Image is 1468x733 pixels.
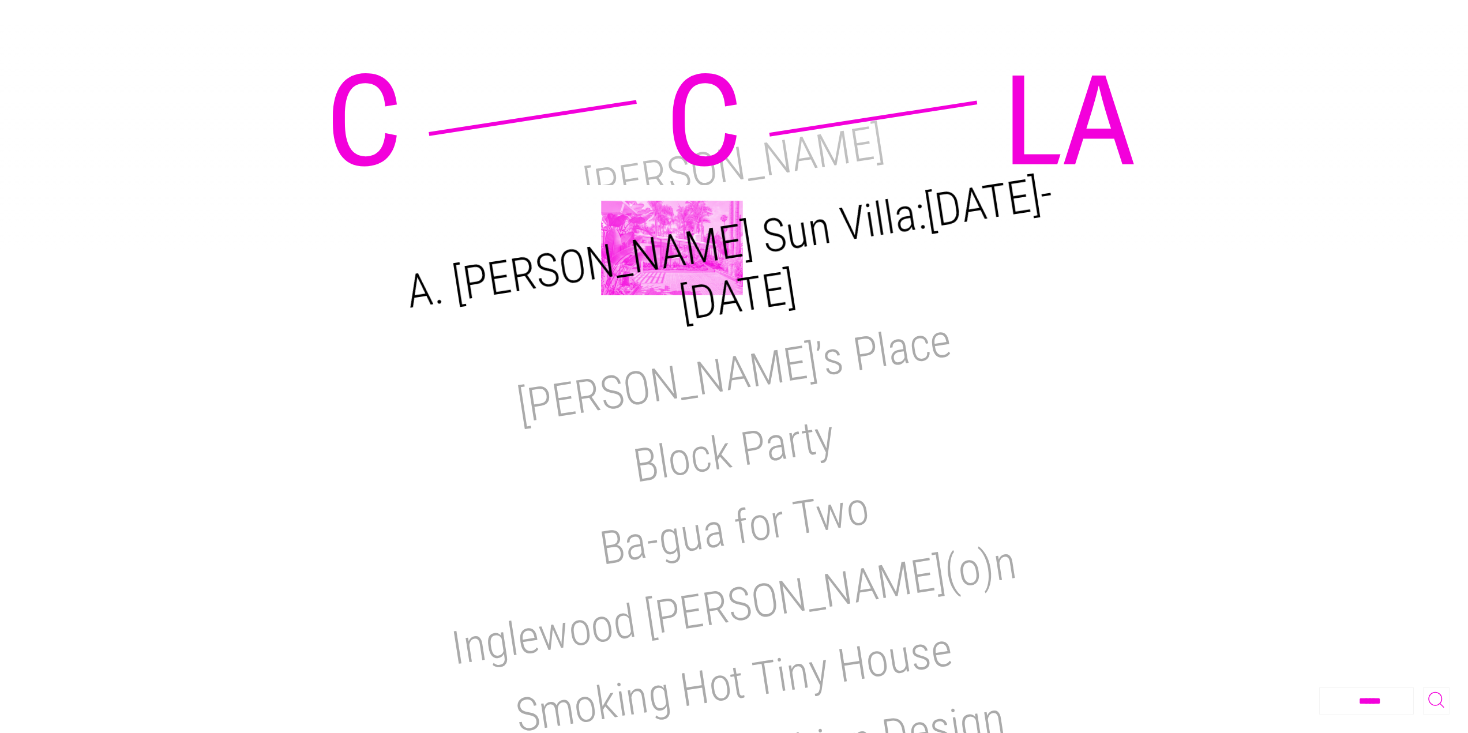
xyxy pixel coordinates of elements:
a: [PERSON_NAME]’s Place [513,313,955,434]
a: [PERSON_NAME] [580,115,888,215]
a: Block Party [630,409,838,494]
a: A. [PERSON_NAME] Sun Villa:[DATE]-[DATE] [403,166,1057,332]
button: Toggle Search [1423,687,1450,715]
a: Inglewood [PERSON_NAME](o)n [448,535,1020,676]
a: Ba-gua for Two [596,481,872,576]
